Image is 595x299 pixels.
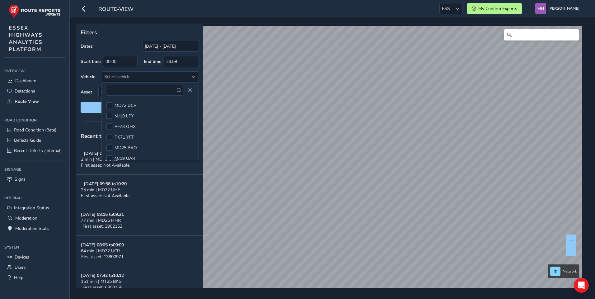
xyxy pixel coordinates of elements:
a: Road Condition (Beta) [4,125,65,135]
span: First asset: Not Available [81,193,129,199]
img: diamond-layout [535,3,546,14]
p: Filters [81,28,199,36]
span: route-view [98,5,134,14]
button: [PERSON_NAME] [535,3,582,14]
div: Road Condition [4,116,65,125]
span: First asset: 6300158 [82,284,122,290]
span: Route View [15,98,39,104]
input: Hae [504,29,579,40]
a: Detections [4,86,65,96]
span: 2 min | MD72 UHE [81,156,118,162]
span: MJ19 LPY [115,113,134,119]
span: Recent Defects (Internal) [14,148,62,154]
span: Dashboard [15,78,36,84]
span: First asset: 13800971 [81,254,124,260]
div: Signage [4,165,65,174]
a: Signs [4,174,65,184]
button: [DATE] 07:42 to10:12151 min | MT25 BKGFirst asset: 6300158 [76,266,203,297]
span: Help [14,275,23,281]
strong: [DATE] 09:56 to 10:20 [84,181,127,187]
span: PF73 OHX [115,124,136,130]
button: [DATE] 09:57 to09:592 min | MD72 UHEFirst asset: Not Available [76,144,203,175]
span: [PERSON_NAME] [548,3,579,14]
span: Devices [15,254,29,260]
span: Detections [15,88,35,94]
span: MD25 BAO [115,145,137,151]
span: ESSEX HIGHWAYS ANALYTICS PLATFORM [9,24,43,53]
strong: [DATE] 08:05 to 09:09 [81,242,124,248]
span: ESS [440,3,452,14]
label: End time [144,59,162,64]
span: 151 min | MT25 BKG [81,278,122,284]
button: My Confirm Exports [467,3,522,14]
span: Road Condition (Beta) [14,127,56,133]
a: Integration Status [4,203,65,213]
a: Devices [4,252,65,262]
label: Asset [81,89,92,95]
span: MD72 UCR [115,102,136,108]
strong: [DATE] 09:57 to 09:59 [84,150,127,156]
span: 77 min | MD25 HHR [81,217,121,223]
div: Overview [4,66,65,76]
strong: [DATE] 08:15 to 09:31 [81,211,124,217]
button: Reset filters [81,102,199,113]
span: First asset: 3902153 [82,223,122,229]
span: Select an asset code [99,87,188,97]
span: Recent trips [81,132,111,140]
strong: [DATE] 07:42 to 10:12 [81,273,124,278]
span: My Confirm Exports [478,6,517,12]
a: Moderation [4,213,65,223]
div: Select vehicle [102,72,188,82]
label: Vehicle [81,74,96,80]
div: System [4,243,65,252]
span: 64 min | MD72 UCR [81,248,120,254]
button: Close [185,86,194,95]
a: Defects Guide [4,135,65,145]
button: [DATE] 08:05 to09:0964 min | MD72 UCRFirst asset: 13800971 [76,236,203,266]
span: Integration Status [14,205,49,211]
span: MJ19 UAR [115,155,135,161]
img: rr logo [9,4,61,18]
button: [DATE] 09:56 to10:2025 min | MD72 UHEFirst asset: Not Available [76,175,203,205]
span: Users [15,264,26,270]
canvas: Map [78,26,582,295]
span: Signs [15,176,26,182]
a: Moderation Stats [4,223,65,234]
span: First asset: Not Available [81,162,129,168]
span: Reset filters [85,104,194,110]
a: Help [4,273,65,283]
span: Moderation Stats [15,225,49,231]
label: Start time [81,59,101,64]
span: Network [563,269,577,274]
a: Users [4,262,65,273]
span: PK71 YFT [115,134,134,140]
span: 25 min | MD72 UHE [81,187,120,193]
div: Internal [4,193,65,203]
a: Route View [4,96,65,107]
a: Recent Defects (Internal) [4,145,65,156]
div: Open Intercom Messenger [574,278,589,293]
span: Defects Guide [14,137,41,143]
span: Moderation [15,215,37,221]
label: Dates [81,43,93,49]
a: Dashboard [4,76,65,86]
button: [DATE] 08:15 to09:3177 min | MD25 HHRFirst asset: 3902153 [76,205,203,236]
